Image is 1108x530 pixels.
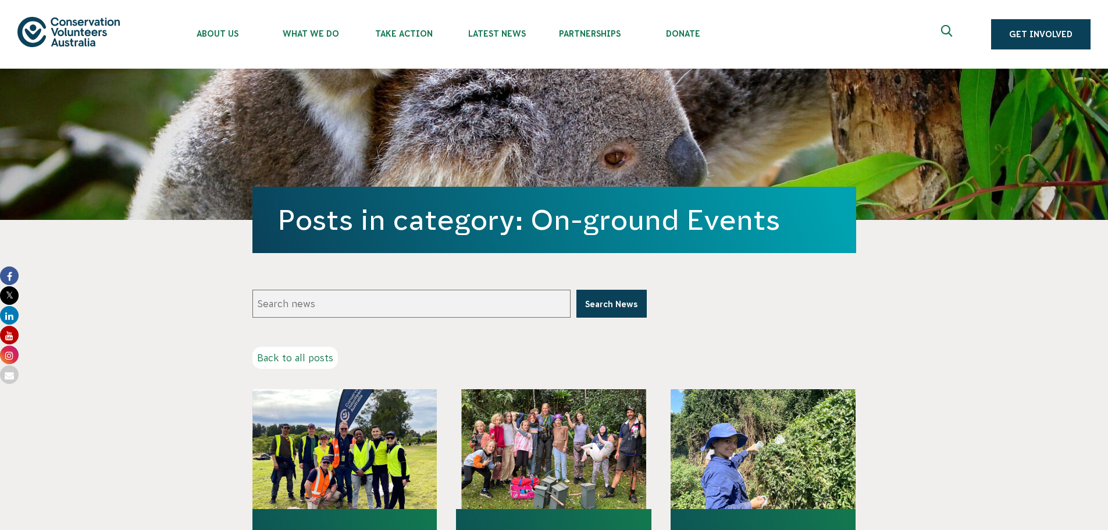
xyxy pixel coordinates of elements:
[357,29,450,38] span: Take Action
[252,347,338,369] a: Back to all posts
[450,29,543,38] span: Latest News
[264,29,357,38] span: What We Do
[278,204,831,236] h1: Posts in category: On-ground Events
[934,20,962,48] button: Expand search box Close search box
[17,17,120,47] img: logo.svg
[171,29,264,38] span: About Us
[941,25,956,44] span: Expand search box
[543,29,636,38] span: Partnerships
[636,29,729,38] span: Donate
[991,19,1091,49] a: Get Involved
[576,290,647,318] button: Search News
[252,290,571,318] input: Search news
